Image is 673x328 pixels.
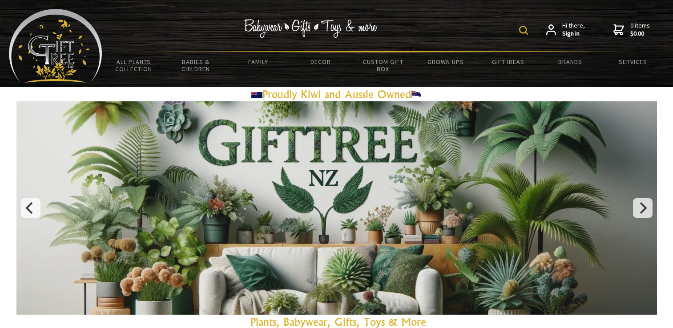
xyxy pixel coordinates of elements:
img: Babyware - Gifts - Toys and more... [9,9,102,83]
img: product search [519,26,528,35]
a: 0 items$0.00 [613,22,650,37]
button: Previous [21,198,40,218]
span: Hi there, [562,22,585,37]
a: Hi there,Sign in [546,22,585,37]
button: Next [633,198,653,218]
a: Brands [539,52,601,71]
a: Custom Gift Box [352,52,414,78]
span: 0 items [630,21,650,37]
a: Services [602,52,664,71]
a: Decor [290,52,352,71]
a: All Plants Collection [102,52,165,78]
a: Babies & Children [165,52,227,78]
strong: $0.00 [630,30,650,38]
strong: Sign in [562,30,585,38]
a: Grown Ups [415,52,477,71]
img: Babywear - Gifts - Toys & more [244,19,378,38]
a: Proudly Kiwi and Aussie Owned [251,88,422,101]
a: Family [227,52,290,71]
a: Gift Ideas [477,52,539,71]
